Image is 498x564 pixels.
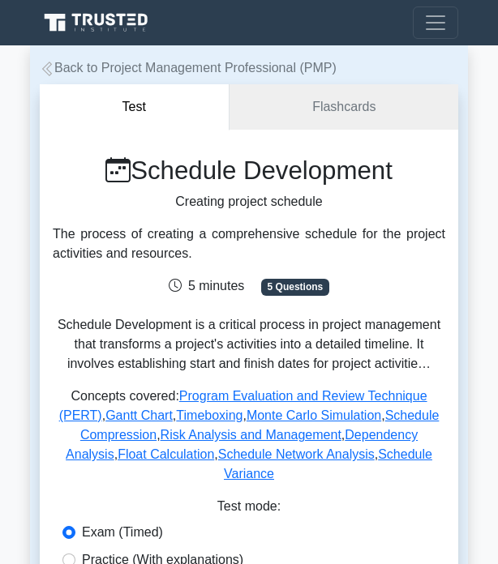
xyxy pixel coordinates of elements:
[161,428,341,442] a: Risk Analysis and Management
[413,6,458,39] button: Toggle navigation
[53,224,445,263] div: The process of creating a comprehensive schedule for the project activities and resources.
[53,315,445,374] p: Schedule Development is a critical process in project management that transforms a project's acti...
[176,408,243,422] a: Timeboxing
[53,497,445,523] div: Test mode:
[247,408,381,422] a: Monte Carlo Simulation
[40,84,230,130] button: Test
[105,408,173,422] a: Gantt Chart
[169,279,244,293] span: 5 minutes
[218,447,375,461] a: Schedule Network Analysis
[261,279,329,295] span: 5 Questions
[53,192,445,211] p: Creating project schedule
[230,84,458,130] a: Flashcards
[53,387,445,484] p: Concepts covered: , , , , , , , , ,
[224,447,432,481] a: Schedule Variance
[40,61,337,75] a: Back to Project Management Professional (PMP)
[118,447,214,461] a: Float Calculation
[82,523,163,542] label: Exam (Timed)
[53,156,445,186] h1: Schedule Development
[59,389,427,422] a: Program Evaluation and Review Technique (PERT)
